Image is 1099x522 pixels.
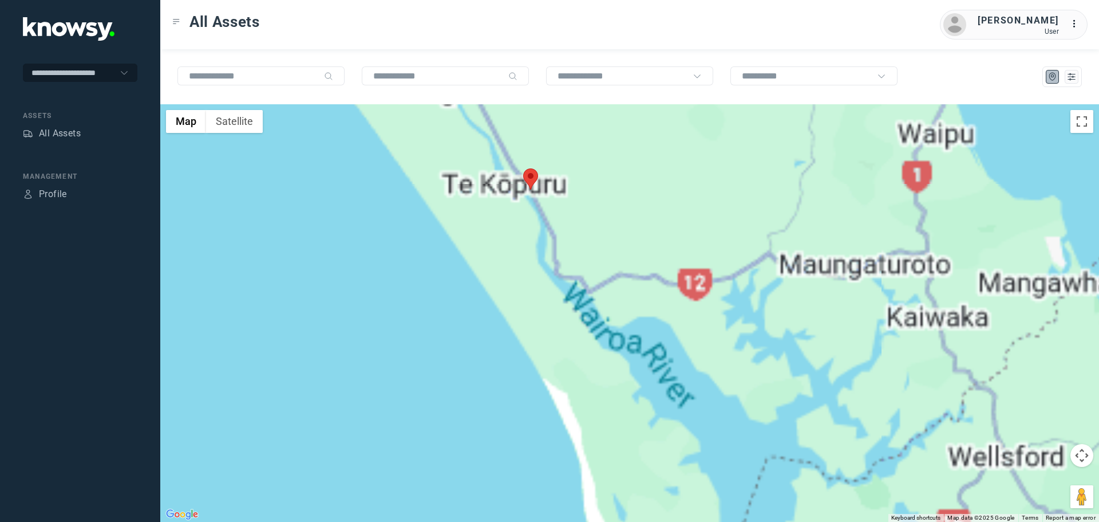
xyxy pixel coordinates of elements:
button: Map camera controls [1070,444,1093,467]
a: Terms (opens in new tab) [1022,515,1039,521]
img: Google [163,507,201,522]
span: Map data ©2025 Google [947,515,1014,521]
div: [PERSON_NAME] [978,14,1059,28]
div: All Assets [39,127,81,140]
a: AssetsAll Assets [23,127,81,140]
a: ProfileProfile [23,187,67,201]
div: Profile [23,189,33,199]
div: Assets [23,111,137,121]
img: Application Logo [23,17,114,41]
span: All Assets [189,11,260,32]
div: Assets [23,128,33,139]
img: avatar.png [943,13,966,36]
button: Show street map [166,110,206,133]
div: Search [324,72,333,81]
div: Search [508,72,517,81]
div: Management [23,171,137,182]
a: Open this area in Google Maps (opens a new window) [163,507,201,522]
div: Profile [39,187,67,201]
div: Toggle Menu [172,18,180,26]
button: Drag Pegman onto the map to open Street View [1070,485,1093,508]
button: Show satellite imagery [206,110,263,133]
div: : [1070,17,1084,33]
div: List [1066,72,1077,82]
tspan: ... [1071,19,1082,28]
button: Toggle fullscreen view [1070,110,1093,133]
a: Report a map error [1046,515,1096,521]
button: Keyboard shortcuts [891,514,940,522]
div: Map [1047,72,1058,82]
div: : [1070,17,1084,31]
div: User [978,28,1059,36]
